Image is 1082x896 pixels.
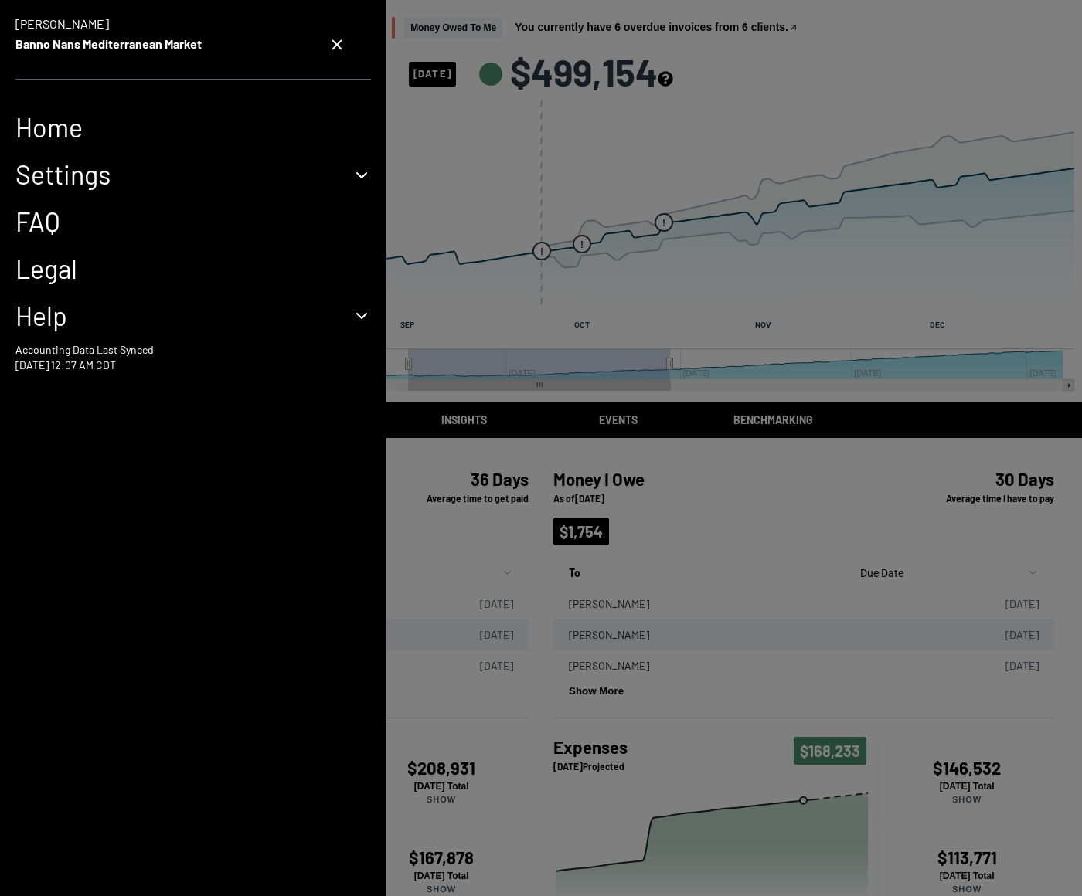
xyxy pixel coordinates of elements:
[15,112,371,144] a: Home
[15,300,371,332] button: Help
[15,253,371,285] a: Legal
[328,36,346,54] button: close settings menu
[15,206,371,238] a: FAQ
[15,159,371,191] button: Settings
[15,342,371,358] p: Accounting Data Last Synced
[15,358,371,373] p: [DATE] 12:07 AM CDT
[15,15,346,32] p: [PERSON_NAME]
[15,36,202,54] strong: Banno Nans Mediterranean Market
